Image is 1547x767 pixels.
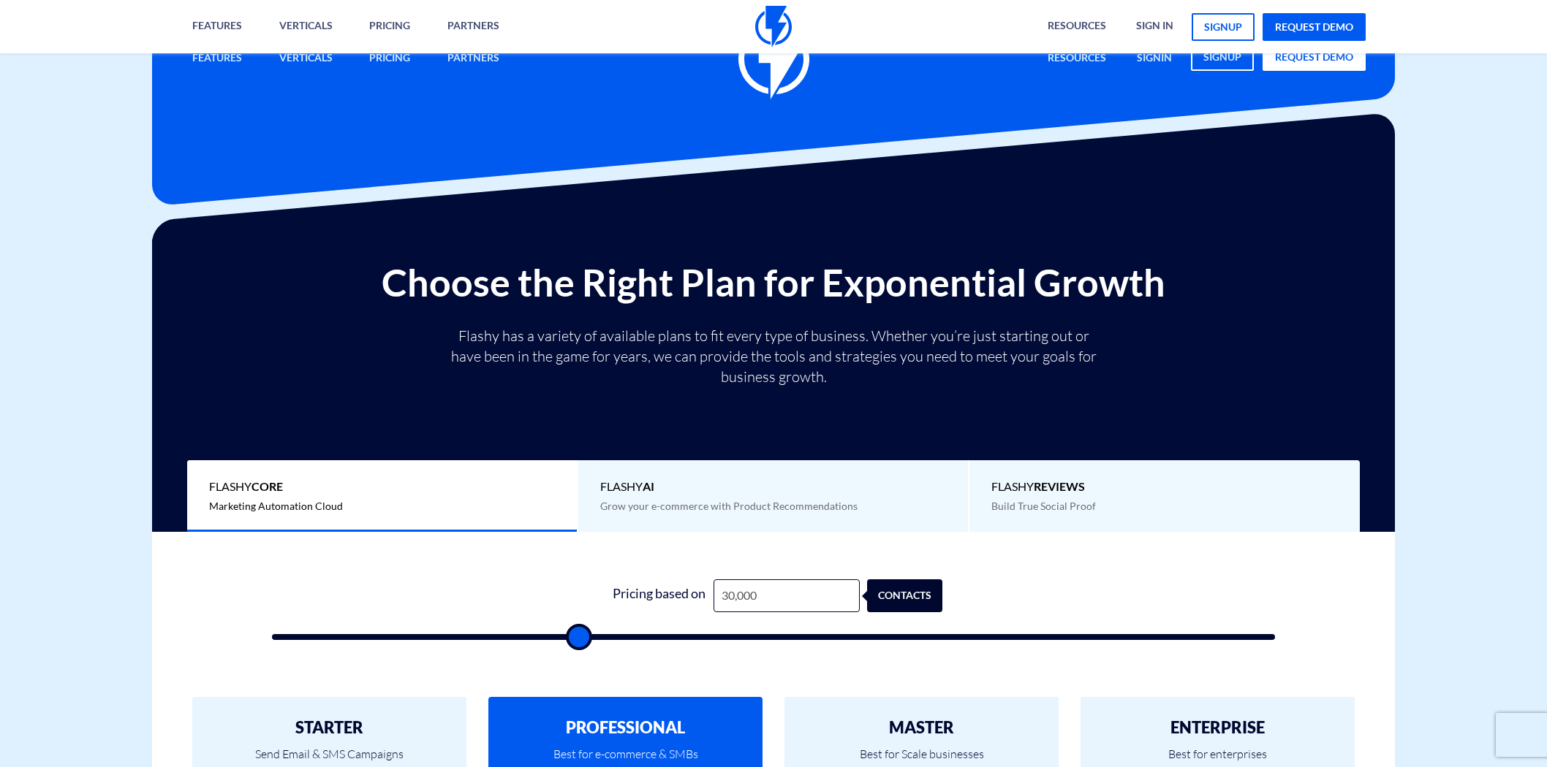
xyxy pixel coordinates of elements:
[358,43,421,75] a: Pricing
[991,478,1338,495] span: Flashy
[991,500,1096,512] span: Build True Social Proof
[874,579,950,612] div: contacts
[214,719,445,736] h2: STARTER
[1037,43,1117,75] a: Resources
[510,719,741,736] h2: PROFESSIONAL
[268,43,344,75] a: Verticals
[251,479,283,493] b: Core
[604,579,714,612] div: Pricing based on
[445,326,1102,387] p: Flashy has a variety of available plans to fit every type of business. Whether you’re just starti...
[600,500,858,512] span: Grow your e-commerce with Product Recommendations
[209,478,555,495] span: Flashy
[600,478,946,495] span: Flashy
[1263,13,1366,41] a: request demo
[1192,13,1255,41] a: signup
[181,43,253,75] a: Features
[163,262,1384,303] h2: Choose the Right Plan for Exponential Growth
[1034,479,1085,493] b: REVIEWS
[1191,43,1254,71] a: signup
[643,479,654,493] b: AI
[806,719,1037,736] h2: MASTER
[436,43,510,75] a: Partners
[209,500,343,512] span: Marketing Automation Cloud
[1102,719,1333,736] h2: ENTERPRISE
[1126,43,1183,75] a: signin
[1263,43,1366,71] a: request demo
